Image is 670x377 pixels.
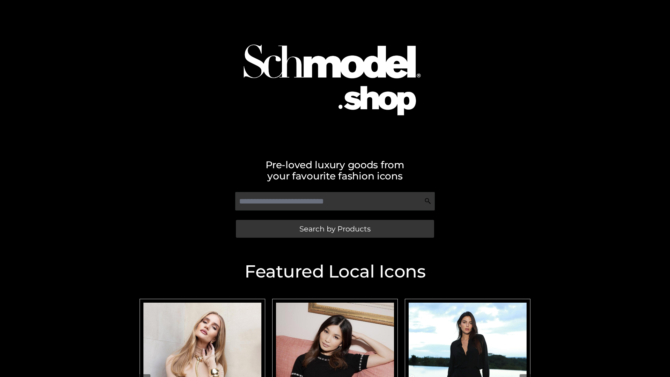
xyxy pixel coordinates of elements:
img: Search Icon [424,198,431,205]
h2: Pre-loved luxury goods from your favourite fashion icons [136,159,534,182]
span: Search by Products [299,225,371,232]
a: Search by Products [236,220,434,238]
h2: Featured Local Icons​ [136,263,534,280]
